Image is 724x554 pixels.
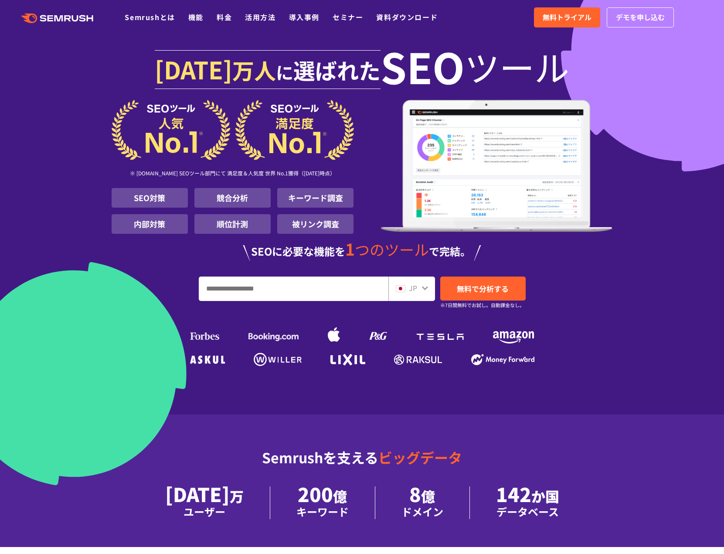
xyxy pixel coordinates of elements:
[440,277,526,301] a: 無料で分析する
[409,283,417,293] span: JP
[543,12,591,23] span: 無料トライアル
[457,283,509,294] span: 無料で分析する
[470,486,585,519] li: 142
[270,486,375,519] li: 200
[376,12,438,22] a: 資料ダウンロード
[440,301,524,309] small: ※7日間無料でお試し。自動課金なし。
[333,12,363,22] a: セミナー
[296,504,349,519] div: キーワード
[112,214,188,234] li: 内部対策
[616,12,665,23] span: デモを申し込む
[429,243,471,259] span: で完結。
[155,51,232,86] span: [DATE]
[217,12,232,22] a: 料金
[112,241,613,261] div: SEOに必要な機能を
[531,486,559,506] span: か国
[199,277,388,301] input: URL、キーワードを入力してください
[534,7,600,27] a: 無料トライアル
[496,504,559,519] div: データベース
[345,237,355,260] span: 1
[289,12,320,22] a: 導入事例
[333,486,347,506] span: 億
[112,442,613,486] div: Semrushを支える
[375,486,470,519] li: 8
[194,188,271,208] li: 競合分析
[465,49,569,84] span: ツール
[293,54,381,85] span: 選ばれた
[232,54,276,85] span: 万人
[355,239,429,260] span: つのツール
[378,447,462,467] span: ビッグデータ
[112,160,354,188] div: ※ [DOMAIN_NAME] SEOツール部門にて 満足度＆人気度 世界 No.1獲得（[DATE]時点）
[381,49,465,84] span: SEO
[194,214,271,234] li: 順位計測
[401,504,443,519] div: ドメイン
[245,12,275,22] a: 活用方法
[112,188,188,208] li: SEO対策
[277,214,354,234] li: 被リンク調査
[125,12,175,22] a: Semrushとは
[276,59,293,85] span: に
[277,188,354,208] li: キーワード調査
[421,486,435,506] span: 億
[607,7,674,27] a: デモを申し込む
[188,12,204,22] a: 機能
